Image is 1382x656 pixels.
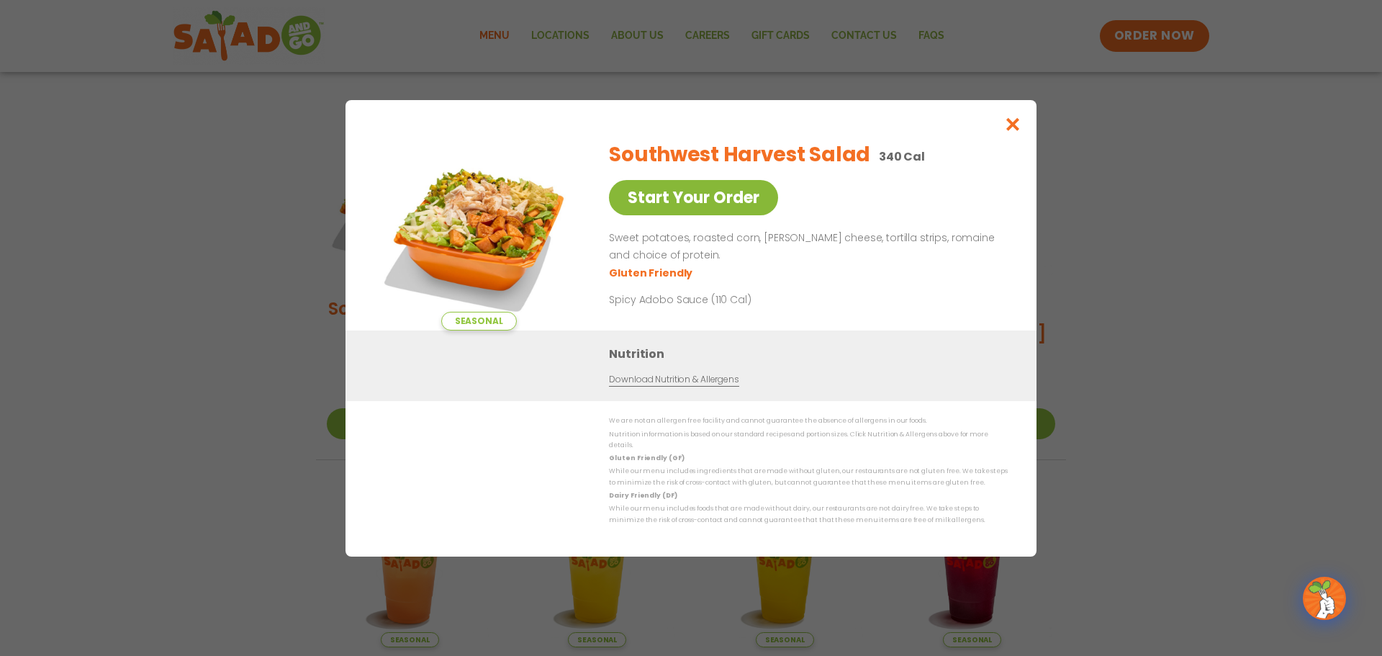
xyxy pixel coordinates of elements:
p: While our menu includes foods that are made without dairy, our restaurants are not dairy free. We... [609,503,1008,526]
img: Featured product photo for Southwest Harvest Salad [378,129,579,331]
p: We are not an allergen free facility and cannot guarantee the absence of allergens in our foods. [609,415,1008,426]
p: Nutrition information is based on our standard recipes and portion sizes. Click Nutrition & Aller... [609,428,1008,451]
img: wpChatIcon [1304,578,1345,619]
h2: Southwest Harvest Salad [609,140,870,170]
p: While our menu includes ingredients that are made without gluten, our restaurants are not gluten ... [609,466,1008,488]
strong: Gluten Friendly (GF) [609,454,684,462]
h3: Nutrition [609,345,1015,363]
button: Close modal [990,100,1036,148]
a: Download Nutrition & Allergens [609,373,739,387]
strong: Dairy Friendly (DF) [609,491,677,500]
a: Start Your Order [609,180,778,215]
li: Gluten Friendly [609,265,695,280]
p: Sweet potatoes, roasted corn, [PERSON_NAME] cheese, tortilla strips, romaine and choice of protein. [609,230,1002,264]
p: Spicy Adobo Sauce (110 Cal) [609,292,875,307]
span: Seasonal [441,312,517,331]
p: 340 Cal [879,148,925,166]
